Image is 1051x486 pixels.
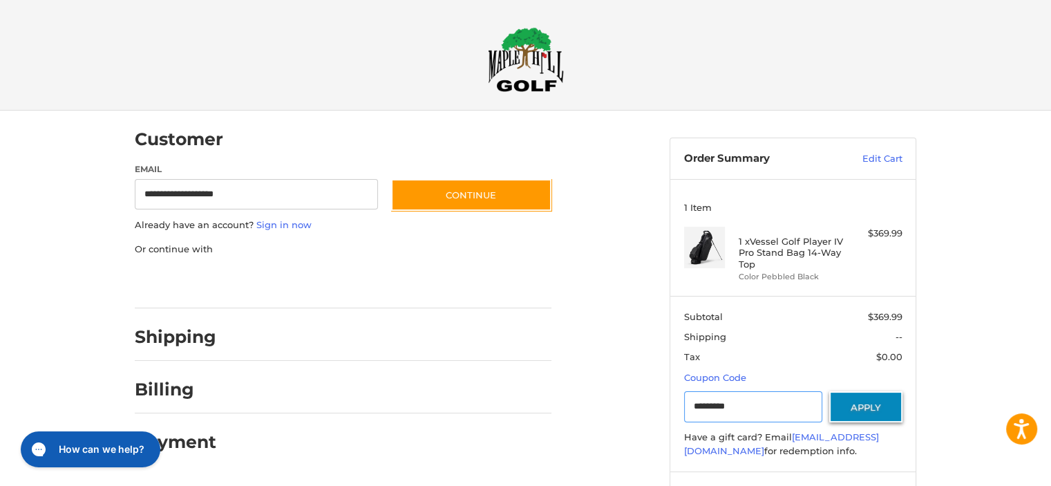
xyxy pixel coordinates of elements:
[391,179,551,211] button: Continue
[135,379,216,400] h2: Billing
[684,431,902,458] div: Have a gift card? Email for redemption info.
[131,270,234,295] iframe: PayPal-paypal
[833,152,902,166] a: Edit Cart
[684,391,823,422] input: Gift Certificate or Coupon Code
[868,311,902,322] span: $369.99
[937,449,1051,486] iframe: Google Customer Reviews
[896,331,902,342] span: --
[135,243,551,256] p: Or continue with
[135,163,378,176] label: Email
[848,227,902,241] div: $369.99
[739,236,844,270] h4: 1 x Vessel Golf Player IV Pro Stand Bag 14-Way Top
[135,431,216,453] h2: Payment
[135,218,551,232] p: Already have an account?
[829,391,902,422] button: Apply
[365,270,468,295] iframe: PayPal-venmo
[135,129,223,150] h2: Customer
[256,219,312,230] a: Sign in now
[488,27,564,92] img: Maple Hill Golf
[684,431,879,456] a: [EMAIL_ADDRESS][DOMAIN_NAME]
[684,372,746,383] a: Coupon Code
[684,311,723,322] span: Subtotal
[684,152,833,166] h3: Order Summary
[135,326,216,348] h2: Shipping
[876,351,902,362] span: $0.00
[684,331,726,342] span: Shipping
[684,202,902,213] h3: 1 Item
[247,270,351,295] iframe: PayPal-paylater
[14,427,164,472] iframe: Gorgias live chat messenger
[684,351,700,362] span: Tax
[739,271,844,283] li: Color Pebbled Black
